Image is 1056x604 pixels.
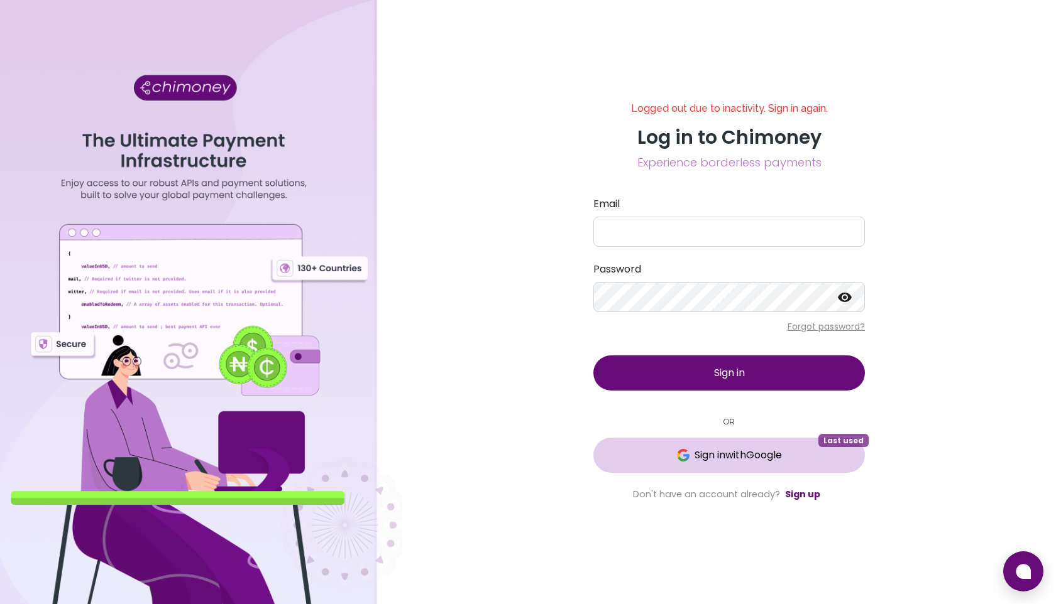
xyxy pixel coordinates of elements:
[593,262,865,277] label: Password
[785,488,820,500] a: Sign up
[593,320,865,333] p: Forgot password?
[695,448,782,463] span: Sign in with Google
[593,126,865,149] h3: Log in to Chimoney
[593,154,865,171] span: Experience borderless payments
[593,102,865,126] h6: Logged out due to inactivity. Sign in again.
[593,438,865,473] button: GoogleSign inwithGoogleLast used
[818,434,869,446] span: Last used
[1003,551,1043,591] button: Open chat window
[593,197,865,212] label: Email
[593,416,865,428] small: OR
[593,355,865,391] button: Sign in
[714,365,745,380] span: Sign in
[633,488,780,500] span: Don't have an account already?
[677,449,690,461] img: Google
